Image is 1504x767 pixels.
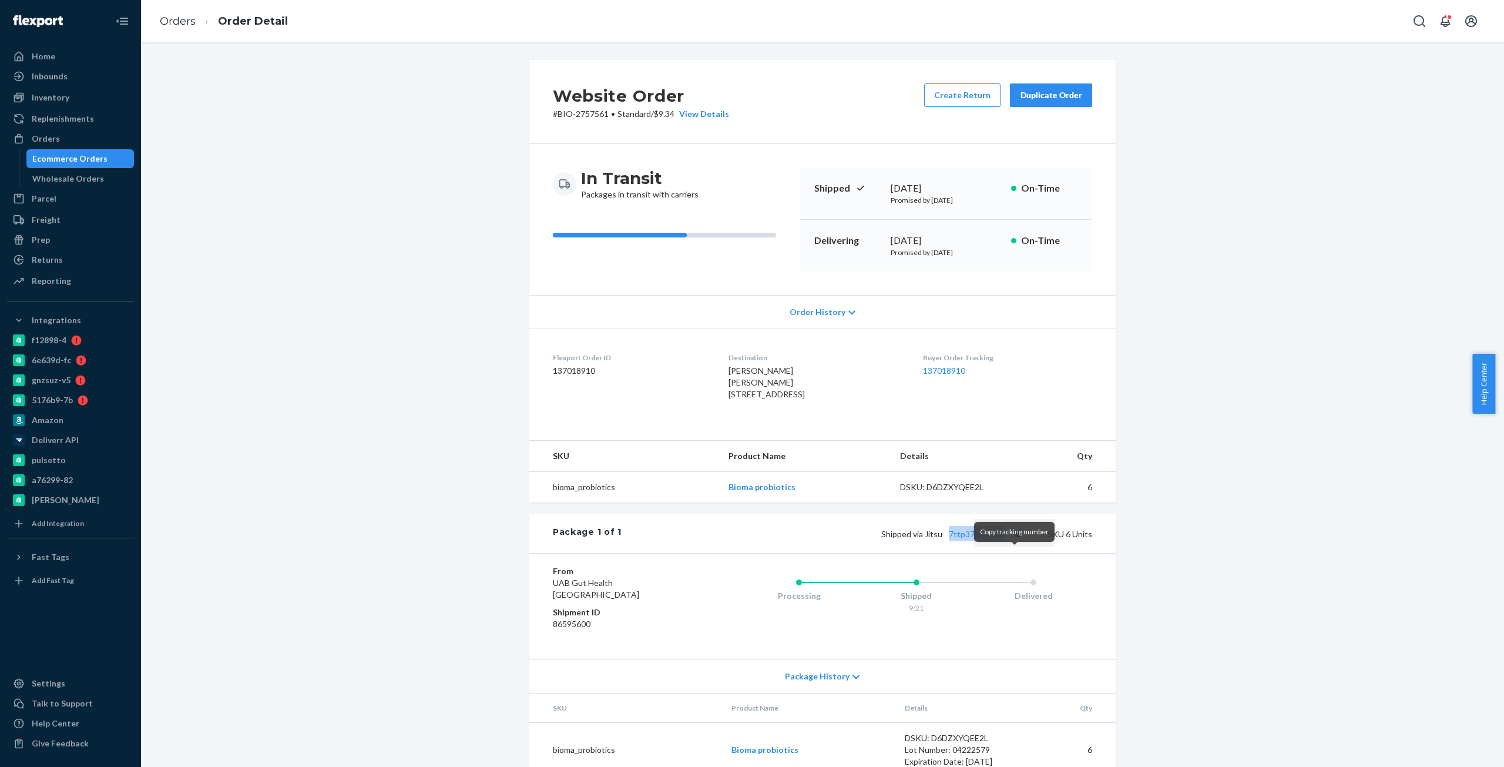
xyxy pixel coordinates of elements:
a: a76299-82 [7,471,134,490]
a: Orders [7,129,134,148]
dd: 86595600 [553,618,693,630]
div: Deliverr API [32,434,79,446]
a: [PERSON_NAME] [7,491,134,510]
span: Shipped via Jitsu [881,529,1025,539]
span: Standard [617,109,651,119]
p: # BIO-2757561 / $9.34 [553,108,729,120]
div: [PERSON_NAME] [32,494,99,506]
a: Inventory [7,88,134,107]
a: 137018910 [923,366,965,376]
div: DSKU: D6DZXYQEE2L [905,732,1015,744]
div: a76299-82 [32,474,73,486]
th: SKU [529,441,719,472]
div: Add Integration [32,518,84,528]
a: Help Center [7,714,134,733]
a: 5176b9-7b [7,391,134,410]
th: Qty [1024,694,1116,723]
div: Returns [32,254,63,266]
span: • [611,109,615,119]
th: Details [895,694,1025,723]
span: Copy tracking number [980,527,1049,536]
div: [DATE] [891,182,1002,195]
a: Deliverr API [7,431,134,450]
td: 6 [1019,472,1116,503]
div: Parcel [32,193,56,205]
p: Promised by [DATE] [891,195,1002,205]
span: UAB Gut Health [GEOGRAPHIC_DATA] [553,578,639,599]
a: Add Integration [7,514,134,533]
button: Integrations [7,311,134,330]
div: Replenishments [32,113,94,125]
h2: Website Order [553,83,729,108]
dt: Buyer Order Tracking [923,353,1092,363]
div: Orders [32,133,60,145]
img: Flexport logo [13,15,63,27]
div: Prep [32,234,50,246]
div: DSKU: D6DZXYQEE2L [900,481,1010,493]
span: Order History [790,306,845,318]
a: 7ttp37gmeszm [949,529,1005,539]
div: Packages in transit with carriers [581,168,699,200]
div: Help Center [32,718,79,729]
div: Inbounds [32,71,68,82]
p: On-Time [1021,182,1078,195]
div: Settings [32,678,65,689]
a: f12898-4 [7,331,134,350]
a: Replenishments [7,109,134,128]
ol: breadcrumbs [150,4,297,39]
th: Qty [1019,441,1116,472]
div: [DATE] [891,234,1002,247]
span: Help Center [1472,354,1495,414]
div: Fast Tags [32,551,69,563]
dt: Flexport Order ID [553,353,710,363]
td: bioma_probiotics [529,472,719,503]
p: On-Time [1021,234,1078,247]
div: gnzsuz-v5 [32,374,70,386]
a: Parcel [7,189,134,208]
a: Ecommerce Orders [26,149,135,168]
div: Reporting [32,275,71,287]
a: Home [7,47,134,66]
th: Details [891,441,1020,472]
span: [PERSON_NAME] [PERSON_NAME] [STREET_ADDRESS] [728,366,805,399]
th: Product Name [722,694,895,723]
button: Create Return [924,83,1001,107]
div: pulsetto [32,454,66,466]
dt: Destination [728,353,904,363]
a: Prep [7,230,134,249]
div: 6e639d-fc [32,354,71,366]
p: Promised by [DATE] [891,247,1002,257]
a: Inbounds [7,67,134,86]
a: Amazon [7,411,134,430]
div: Integrations [32,314,81,326]
th: Product Name [719,441,890,472]
div: Amazon [32,414,63,426]
a: Talk to Support [7,694,134,713]
dt: Shipment ID [553,607,693,618]
div: Give Feedback [32,738,89,749]
div: Delivered [975,590,1092,602]
a: 6e639d-fc [7,351,134,370]
a: Settings [7,674,134,693]
a: Orders [160,15,196,28]
button: Open Search Box [1408,9,1431,33]
div: Ecommerce Orders [32,153,108,165]
div: Lot Number: 04222579 [905,744,1015,756]
th: SKU [529,694,722,723]
a: Wholesale Orders [26,169,135,188]
button: View Details [674,108,729,120]
button: Fast Tags [7,548,134,567]
a: Reporting [7,272,134,290]
span: Package History [785,671,850,682]
a: Returns [7,250,134,269]
div: Talk to Support [32,698,93,709]
div: Wholesale Orders [32,173,104,185]
div: Home [32,51,55,62]
a: gnzsuz-v5 [7,371,134,390]
h3: In Transit [581,168,699,189]
button: Duplicate Order [1010,83,1092,107]
a: Bioma probiotics [731,745,798,755]
a: Order Detail [218,15,288,28]
div: Shipped [858,590,975,602]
